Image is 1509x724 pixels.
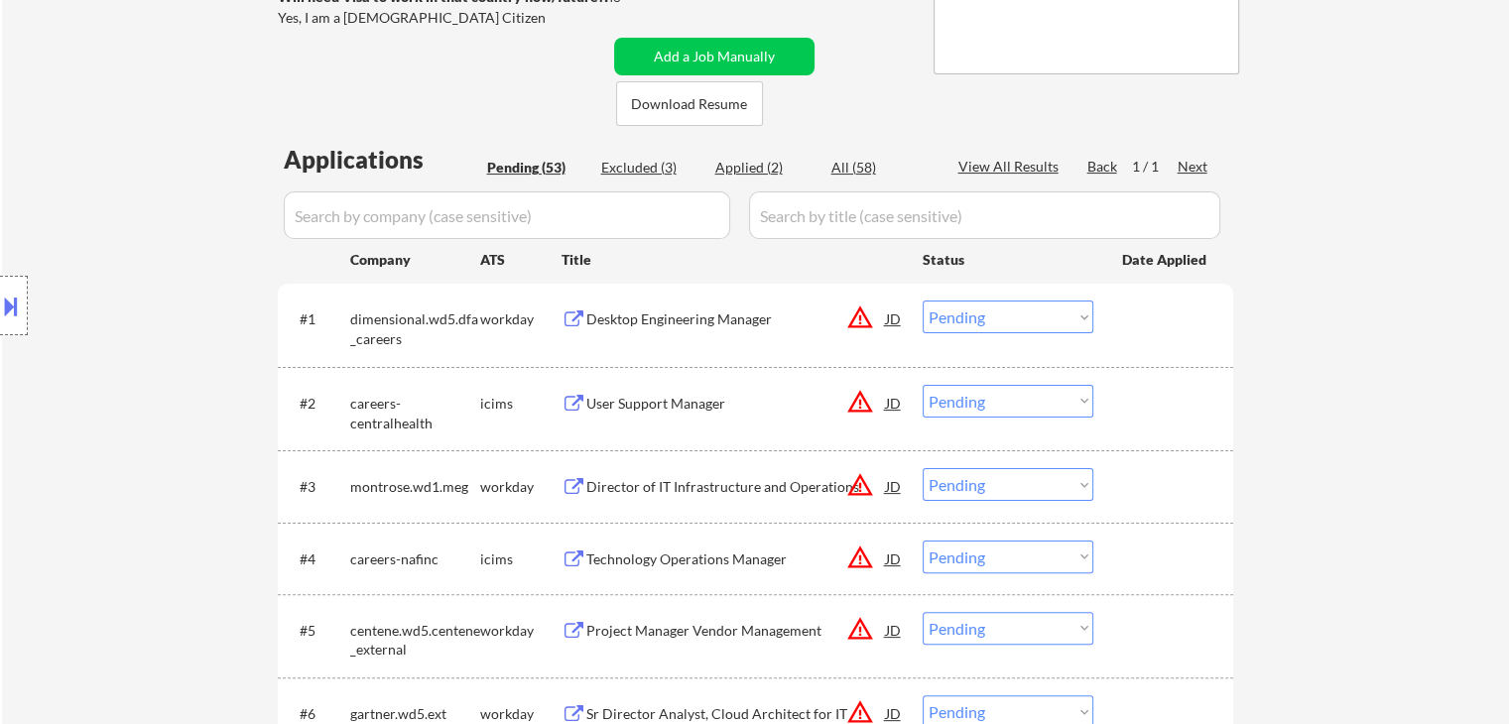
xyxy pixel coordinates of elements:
div: Yes, I am a [DEMOGRAPHIC_DATA] Citizen [278,8,613,28]
div: All (58) [831,158,931,178]
div: User Support Manager [586,394,886,414]
div: Desktop Engineering Manager [586,309,886,329]
div: careers-centralhealth [350,394,480,432]
div: montrose.wd1.meg [350,477,480,497]
div: workday [480,477,562,497]
div: Project Manager Vendor Management [586,621,886,641]
div: centene.wd5.centene_external [350,621,480,660]
button: warning_amber [846,543,874,571]
div: ATS [480,250,562,270]
input: Search by company (case sensitive) [284,191,730,239]
button: Download Resume [616,81,763,126]
button: warning_amber [846,615,874,643]
div: workday [480,704,562,724]
div: JD [884,301,904,336]
div: Director of IT Infrastructure and Operations [586,477,886,497]
div: Title [562,250,904,270]
div: Technology Operations Manager [586,549,886,569]
button: warning_amber [846,303,874,331]
div: Excluded (3) [601,158,700,178]
button: Add a Job Manually [614,38,815,75]
div: JD [884,468,904,504]
div: icims [480,549,562,569]
div: dimensional.wd5.dfa_careers [350,309,480,348]
div: Status [923,241,1093,277]
input: Search by title (case sensitive) [749,191,1220,239]
button: warning_amber [846,388,874,416]
div: gartner.wd5.ext [350,704,480,724]
div: JD [884,385,904,421]
div: #5 [300,621,334,641]
div: Back [1087,157,1119,177]
div: Applied (2) [715,158,815,178]
div: Next [1178,157,1209,177]
div: Pending (53) [487,158,586,178]
div: JD [884,612,904,648]
div: #6 [300,704,334,724]
div: Date Applied [1122,250,1209,270]
button: warning_amber [846,471,874,499]
div: Company [350,250,480,270]
div: icims [480,394,562,414]
div: workday [480,309,562,329]
div: 1 / 1 [1132,157,1178,177]
div: workday [480,621,562,641]
div: View All Results [958,157,1065,177]
div: JD [884,541,904,576]
div: careers-nafinc [350,549,480,569]
div: #4 [300,549,334,569]
div: Applications [284,148,480,172]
